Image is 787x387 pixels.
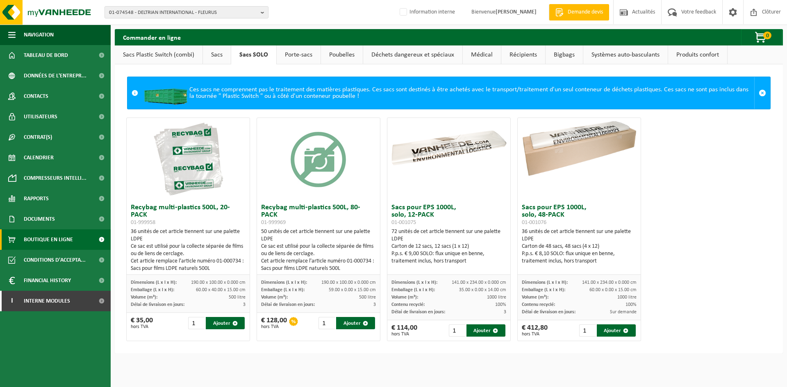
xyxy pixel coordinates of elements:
[131,204,246,226] h3: Recybag multi-plastics 500L, 20-PACK
[24,66,86,86] span: Données de l'entrepr...
[522,287,565,292] span: Emballage (L x l x H):
[24,127,52,147] span: Contrat(s)
[131,220,155,226] span: 01-999958
[501,45,545,64] a: Récipients
[131,287,174,292] span: Emballage (L x l x H):
[131,235,246,243] div: LDPE
[277,45,321,64] a: Porte-sacs
[203,45,231,64] a: Sacs
[522,302,555,307] span: Contenu recyclé:
[131,258,246,272] div: Cet article remplace l'article numéro 01-000734 : Sacs pour films LDPE naturels 500L
[147,118,229,200] img: 01-999958
[449,324,466,337] input: 1
[318,317,335,329] input: 1
[261,220,286,226] span: 01-999969
[191,280,246,285] span: 190.00 x 100.00 x 0.000 cm
[522,220,546,226] span: 01-001076
[522,295,548,300] span: Volume (m³):
[387,118,510,179] img: 01-001075
[522,235,637,243] div: LDPE
[142,81,189,105] img: HK-XC-20-GN-00.png
[24,45,68,66] span: Tableau de bord
[229,295,246,300] span: 500 litre
[487,295,506,300] span: 1000 litre
[741,29,782,45] button: 0
[105,6,268,18] button: 01-074548 - DELTRIAN INTERNATIONAL - FLEURUS
[321,45,363,64] a: Poubelles
[589,287,637,292] span: 60.00 x 0.00 x 15.00 cm
[329,287,376,292] span: 59.00 x 0.00 x 15.00 cm
[373,302,376,307] span: 3
[261,324,287,329] span: hors TVA
[522,332,548,337] span: hors TVA
[261,295,288,300] span: Volume (m³):
[391,243,506,250] div: Carton de 12 sacs, 12 sacs (1 x 12)
[261,317,287,329] div: € 128,00
[522,324,548,337] div: € 412,80
[231,45,276,64] a: Sacs SOLO
[391,287,435,292] span: Emballage (L x l x H):
[583,45,668,64] a: Systèmes auto-basculants
[24,86,48,106] span: Contacts
[459,287,506,292] span: 35.00 x 0.00 x 14.00 cm
[522,310,575,315] span: Délai de livraison en jours:
[109,7,257,19] span: 01-074548 - DELTRIAN INTERNATIONAL - FLEURUS
[391,250,506,265] div: P.p.s. € 9,00 SOLO: flux unique en benne, traitement inclus, hors transport
[131,243,246,258] div: Ce sac est utilisé pour la collecte séparée de films ou de liens de cerclage.
[131,302,184,307] span: Délai de livraison en jours:
[206,317,245,329] button: Ajouter
[24,25,54,45] span: Navigation
[24,106,57,127] span: Utilisateurs
[336,317,375,329] button: Ajouter
[196,287,246,292] span: 60.00 x 40.00 x 15.00 cm
[24,291,70,311] span: Interne modules
[391,220,416,226] span: 01-001075
[582,280,637,285] span: 141.00 x 234.00 x 0.000 cm
[452,280,506,285] span: 141.00 x 234.00 x 0.000 cm
[763,32,771,39] span: 0
[610,310,637,315] span: Sur demande
[391,302,425,307] span: Contenu recyclé:
[391,228,506,265] div: 72 unités de cet article tiennent sur une palette
[463,45,501,64] a: Médical
[261,228,376,272] div: 50 unités de cet article tiennent sur une palette
[522,243,637,250] div: Carton de 48 sacs, 48 sacs (4 x 12)
[24,188,49,209] span: Rapports
[243,302,246,307] span: 3
[522,280,568,285] span: Dimensions (L x l x H):
[626,302,637,307] span: 100%
[115,45,202,64] a: Sacs Plastic Switch (combi)
[24,270,71,291] span: Financial History
[261,302,315,307] span: Délai de livraison en jours:
[466,324,505,337] button: Ajouter
[363,45,462,64] a: Déchets dangereux et spéciaux
[131,228,246,272] div: 36 unités de cet article tiennent sur une palette
[277,118,359,200] img: 01-999969
[391,310,445,315] span: Délai de livraison en jours:
[359,295,376,300] span: 500 litre
[188,317,205,329] input: 1
[115,29,189,45] h2: Commander en ligne
[597,324,636,337] button: Ajouter
[261,235,376,243] div: LDPE
[24,229,73,250] span: Boutique en ligne
[391,324,417,337] div: € 114,00
[8,291,16,311] span: I
[391,204,506,226] h3: Sacs pour EPS 1000L, solo, 12-PACK
[566,8,605,16] span: Demande devis
[131,324,153,329] span: hors TVA
[131,280,177,285] span: Dimensions (L x l x H):
[24,250,86,270] span: Conditions d'accepta...
[131,317,153,329] div: € 35,00
[142,77,754,109] div: Ces sacs ne comprennent pas le traitement des matières plastiques. Ces sacs sont destinés à être ...
[261,258,376,272] div: Cet article remplace l'article numéro 01-000734 : Sacs pour films LDPE naturels 500L
[549,4,609,20] a: Demande devis
[391,235,506,243] div: LDPE
[504,310,506,315] span: 3
[522,228,637,265] div: 36 unités de cet article tiennent sur une palette
[261,287,305,292] span: Emballage (L x l x H):
[546,45,583,64] a: Bigbags
[518,118,641,179] img: 01-001076
[496,9,537,15] strong: [PERSON_NAME]
[24,209,55,229] span: Documents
